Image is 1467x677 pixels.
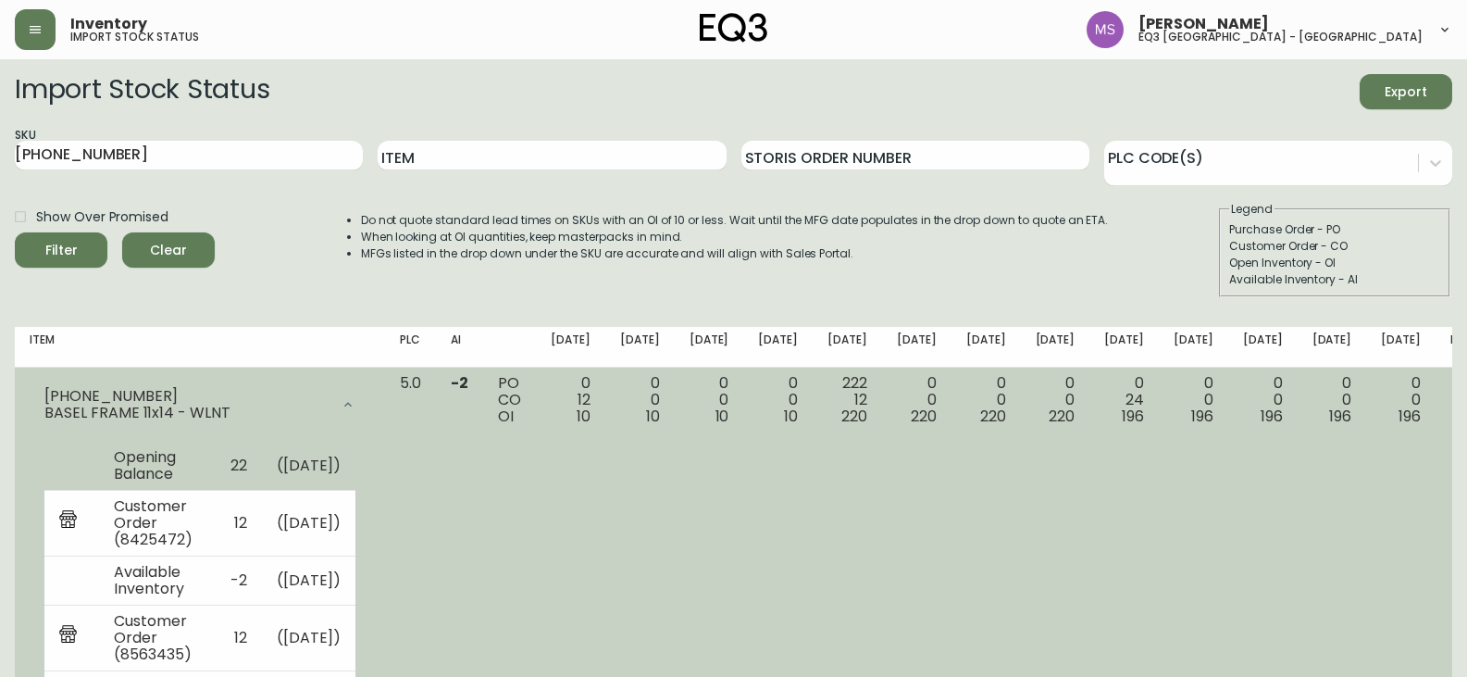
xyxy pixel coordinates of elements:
[262,605,356,671] td: ( [DATE] )
[951,327,1021,368] th: [DATE]
[99,490,207,556] td: Customer Order (8425472)
[1159,327,1228,368] th: [DATE]
[1122,406,1144,427] span: 196
[1298,327,1367,368] th: [DATE]
[1381,375,1421,425] div: 0 0
[361,229,1109,245] li: When looking at OI quantities, keep masterpacks in mind.
[1399,406,1421,427] span: 196
[813,327,882,368] th: [DATE]
[451,372,468,394] span: -2
[1228,327,1298,368] th: [DATE]
[675,327,744,368] th: [DATE]
[1229,201,1274,218] legend: Legend
[690,375,729,425] div: 0 0
[361,245,1109,262] li: MFGs listed in the drop down under the SKU are accurate and will align with Sales Portal.
[551,375,591,425] div: 0 12
[99,442,207,491] td: Opening Balance
[841,406,867,427] span: 220
[498,375,521,425] div: PO CO
[1374,81,1437,104] span: Export
[207,442,262,491] td: 22
[15,74,269,109] h2: Import Stock Status
[1243,375,1283,425] div: 0 0
[59,625,77,647] img: retail_report.svg
[15,327,385,368] th: Item
[897,375,937,425] div: 0 0
[620,375,660,425] div: 0 0
[44,388,329,405] div: [PHONE_NUMBER]
[262,556,356,605] td: ( [DATE] )
[743,327,813,368] th: [DATE]
[715,406,729,427] span: 10
[1229,238,1440,255] div: Customer Order - CO
[361,212,1109,229] li: Do not quote standard lead times on SKUs with an OI of 10 or less. Wait until the MFG date popula...
[577,406,591,427] span: 10
[784,406,798,427] span: 10
[70,17,147,31] span: Inventory
[498,406,514,427] span: OI
[122,232,215,268] button: Clear
[99,556,207,605] td: Available Inventory
[1312,375,1352,425] div: 0 0
[827,375,867,425] div: 222 12
[1191,406,1213,427] span: 196
[1104,375,1144,425] div: 0 24
[1174,375,1213,425] div: 0 0
[536,327,605,368] th: [DATE]
[882,327,951,368] th: [DATE]
[15,232,107,268] button: Filter
[207,556,262,605] td: -2
[207,490,262,556] td: 12
[1229,221,1440,238] div: Purchase Order - PO
[1138,31,1423,43] h5: eq3 [GEOGRAPHIC_DATA] - [GEOGRAPHIC_DATA]
[605,327,675,368] th: [DATE]
[30,375,370,434] div: [PHONE_NUMBER]BASEL FRAME 11x14 - WLNT
[1138,17,1269,31] span: [PERSON_NAME]
[36,207,168,227] span: Show Over Promised
[436,327,483,368] th: AI
[262,490,356,556] td: ( [DATE] )
[1261,406,1283,427] span: 196
[1087,11,1124,48] img: 1b6e43211f6f3cc0b0729c9049b8e7af
[1329,406,1351,427] span: 196
[911,406,937,427] span: 220
[99,605,207,671] td: Customer Order (8563435)
[1229,255,1440,271] div: Open Inventory - OI
[966,375,1006,425] div: 0 0
[137,239,200,262] span: Clear
[1021,327,1090,368] th: [DATE]
[700,13,768,43] img: logo
[385,327,436,368] th: PLC
[70,31,199,43] h5: import stock status
[1036,375,1075,425] div: 0 0
[1049,406,1075,427] span: 220
[646,406,660,427] span: 10
[1360,74,1452,109] button: Export
[59,510,77,533] img: retail_report.svg
[980,406,1006,427] span: 220
[758,375,798,425] div: 0 0
[1089,327,1159,368] th: [DATE]
[207,605,262,671] td: 12
[44,405,329,421] div: BASEL FRAME 11x14 - WLNT
[1229,271,1440,288] div: Available Inventory - AI
[1366,327,1436,368] th: [DATE]
[262,442,356,491] td: ( [DATE] )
